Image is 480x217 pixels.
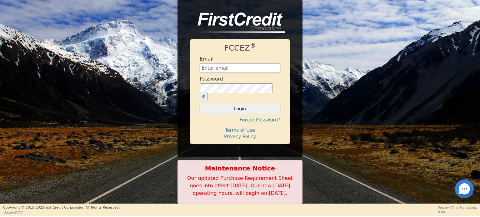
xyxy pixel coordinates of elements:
input: password [200,83,272,93]
h1: FCCEZ [200,43,280,53]
p: Copyright © 2015- 2025 First Credit Corporation. [3,205,120,210]
p: Version 3.2.2 [3,210,120,215]
h4: Password [200,76,223,82]
sup: ® [250,42,256,49]
h4: Privacy Policy [200,134,280,140]
input: Enter email [200,63,280,73]
p: 0:00 [438,210,477,215]
button: Login [200,103,280,114]
p: Session Time Remaining: [438,205,477,210]
h4: Terms of Use [200,127,280,133]
span: All Rights Reserved. [85,205,120,210]
img: logo-CMu_cnol.png [190,12,285,33]
h4: Email [200,56,213,62]
b: Maintenance Notice [181,164,299,173]
span: Our updated Purchase Requirement Sheet goes into effect [DATE]. Our new [DATE] operating hours, w... [187,175,293,196]
h4: Forgot Password? [200,117,280,123]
